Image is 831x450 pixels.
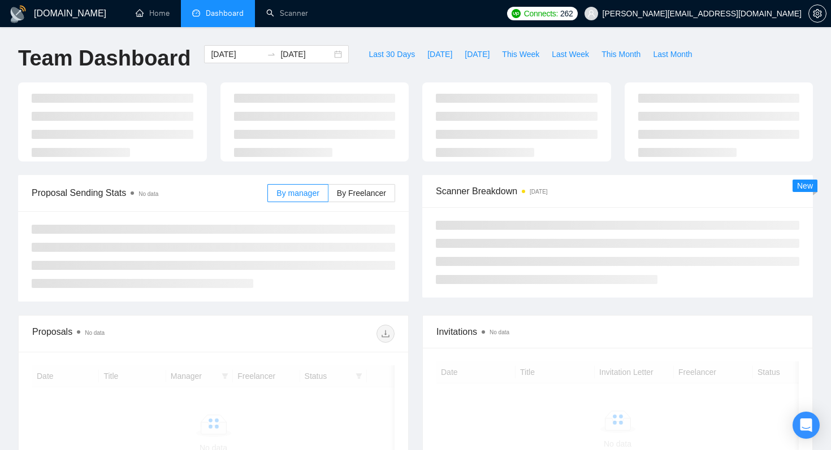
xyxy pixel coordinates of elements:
[587,10,595,18] span: user
[206,8,244,18] span: Dashboard
[601,48,640,60] span: This Month
[267,50,276,59] span: swap-right
[362,45,421,63] button: Last 30 Days
[797,181,813,190] span: New
[436,184,799,198] span: Scanner Breakdown
[337,189,386,198] span: By Freelancer
[369,48,415,60] span: Last 30 Days
[32,325,214,343] div: Proposals
[436,325,799,339] span: Invitations
[793,412,820,439] div: Open Intercom Messenger
[595,45,647,63] button: This Month
[490,329,509,335] span: No data
[512,9,521,18] img: upwork-logo.png
[496,45,546,63] button: This Week
[458,45,496,63] button: [DATE]
[552,48,589,60] span: Last Week
[266,8,308,18] a: searchScanner
[85,330,105,336] span: No data
[18,45,191,72] h1: Team Dashboard
[546,45,595,63] button: Last Week
[138,191,158,197] span: No data
[524,7,558,20] span: Connects:
[808,5,826,23] button: setting
[530,189,547,195] time: [DATE]
[276,189,319,198] span: By manager
[9,5,27,23] img: logo
[560,7,573,20] span: 262
[502,48,539,60] span: This Week
[465,48,490,60] span: [DATE]
[211,48,262,60] input: Start date
[192,9,200,17] span: dashboard
[421,45,458,63] button: [DATE]
[427,48,452,60] span: [DATE]
[809,9,826,18] span: setting
[808,9,826,18] a: setting
[280,48,332,60] input: End date
[136,8,170,18] a: homeHome
[653,48,692,60] span: Last Month
[267,50,276,59] span: to
[647,45,698,63] button: Last Month
[32,186,267,200] span: Proposal Sending Stats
